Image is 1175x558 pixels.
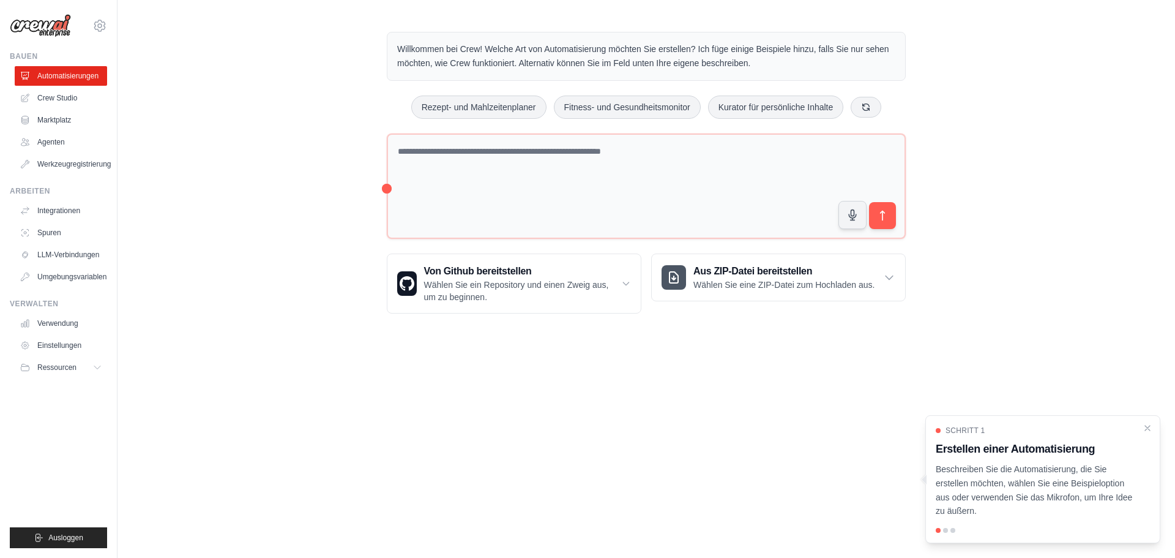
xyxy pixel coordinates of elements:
[708,96,844,119] button: Kurator für persönliche Inhalte
[15,88,107,108] a: Crew Studio
[554,96,701,119] button: Fitness- und Gesundheitsmonitor
[37,319,78,328] font: Verwendung
[1114,499,1175,558] iframe: Chat Widget
[15,154,107,174] a: Werkzeugregistrierung
[10,14,71,37] img: Logo
[718,102,834,112] font: Kurator für persönliche Inhalte
[15,245,107,265] a: LLM-Verbindungen
[15,110,107,130] a: Marktplatz
[936,443,1095,455] font: Erstellen einer Automatisierung
[10,187,50,195] font: Arbeiten
[37,251,99,259] font: LLM-Verbindungen
[15,267,107,287] a: Umgebungsvariablen
[37,138,65,146] font: Agenten
[48,533,83,542] font: Ausloggen
[10,52,38,61] font: Bauen
[37,341,81,350] font: Einstellungen
[422,102,536,112] font: Rezept- und Mahlzeitenplaner
[37,116,71,124] font: Marktplatz
[37,72,99,80] font: Automatisierungen
[936,464,1132,516] font: Beschreiben Sie die Automatisierung, die Sie erstellen möchten, wählen Sie eine Beispieloption au...
[37,363,76,372] font: Ressourcen
[37,273,106,281] font: Umgebungsvariablen
[1143,423,1152,433] button: Komplettlösung schließen
[15,201,107,221] a: Integrationen
[15,314,107,333] a: Verwendung
[424,266,532,276] font: Von Github bereitstellen
[411,96,546,119] button: Rezept- und Mahlzeitenplaner
[946,426,985,435] font: Schritt 1
[564,102,690,112] font: Fitness- und Gesundheitsmonitor
[693,280,875,290] font: Wählen Sie eine ZIP-Datei zum Hochladen aus.
[37,228,61,237] font: Spuren
[15,132,107,152] a: Agenten
[37,94,77,102] font: Crew Studio
[15,358,107,377] button: Ressourcen
[15,336,107,355] a: Einstellungen
[10,527,107,548] button: Ausloggen
[37,160,111,168] font: Werkzeugregistrierung
[693,266,812,276] font: Aus ZIP-Datei bereitstellen
[397,44,889,68] font: Willkommen bei Crew! Welche Art von Automatisierung möchten Sie erstellen? Ich füge einige Beispi...
[424,280,609,302] font: Wählen Sie ein Repository und einen Zweig aus, um zu beginnen.
[10,300,59,308] font: Verwalten
[15,223,107,243] a: Spuren
[15,66,107,86] a: Automatisierungen
[37,206,80,215] font: Integrationen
